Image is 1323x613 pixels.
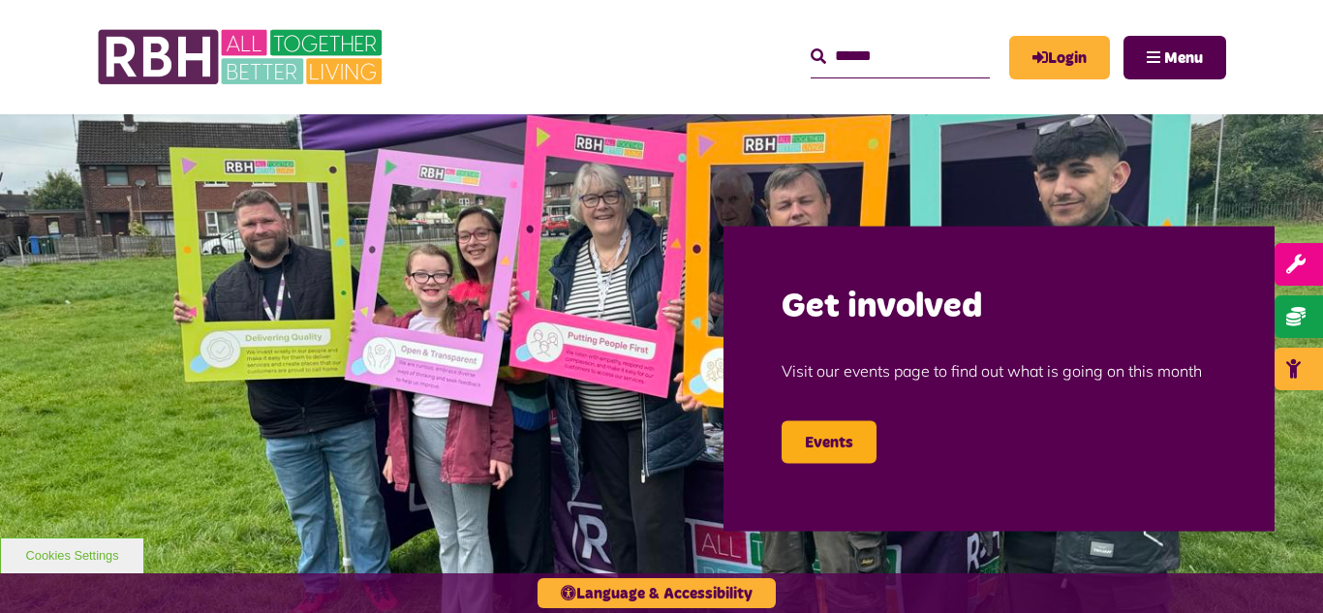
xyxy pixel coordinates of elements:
[1164,50,1203,66] span: Menu
[782,284,1216,329] h2: Get involved
[1009,36,1110,79] a: MyRBH
[97,19,387,95] img: RBH
[1123,36,1226,79] button: Navigation
[782,329,1216,411] p: Visit our events page to find out what is going on this month
[538,578,776,608] button: Language & Accessibility
[782,420,877,463] a: Events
